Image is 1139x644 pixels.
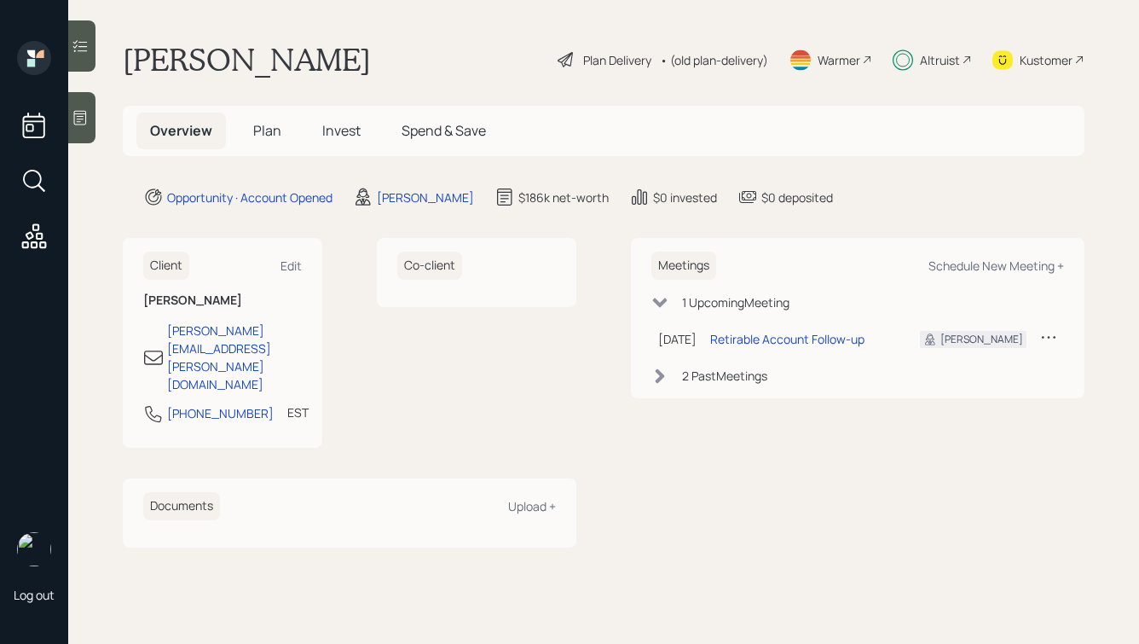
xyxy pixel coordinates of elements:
[17,532,51,566] img: hunter_neumayer.jpg
[167,322,302,393] div: [PERSON_NAME][EMAIL_ADDRESS][PERSON_NAME][DOMAIN_NAME]
[682,293,789,311] div: 1 Upcoming Meeting
[658,330,697,348] div: [DATE]
[322,121,361,140] span: Invest
[1020,51,1073,69] div: Kustomer
[397,252,462,280] h6: Co-client
[508,498,556,514] div: Upload +
[377,189,474,206] div: [PERSON_NAME]
[660,51,768,69] div: • (old plan-delivery)
[150,121,212,140] span: Overview
[143,252,189,280] h6: Client
[682,367,767,385] div: 2 Past Meeting s
[280,258,302,274] div: Edit
[123,41,371,78] h1: [PERSON_NAME]
[818,51,860,69] div: Warmer
[287,403,309,421] div: EST
[920,51,960,69] div: Altruist
[143,492,220,520] h6: Documents
[167,404,274,422] div: [PHONE_NUMBER]
[14,587,55,603] div: Log out
[143,293,302,308] h6: [PERSON_NAME]
[518,189,609,206] div: $186k net-worth
[651,252,716,280] h6: Meetings
[653,189,717,206] div: $0 invested
[167,189,332,206] div: Opportunity · Account Opened
[710,330,864,348] div: Retirable Account Follow-up
[253,121,281,140] span: Plan
[402,121,486,140] span: Spend & Save
[940,332,1023,347] div: [PERSON_NAME]
[928,258,1064,274] div: Schedule New Meeting +
[583,51,651,69] div: Plan Delivery
[761,189,833,206] div: $0 deposited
